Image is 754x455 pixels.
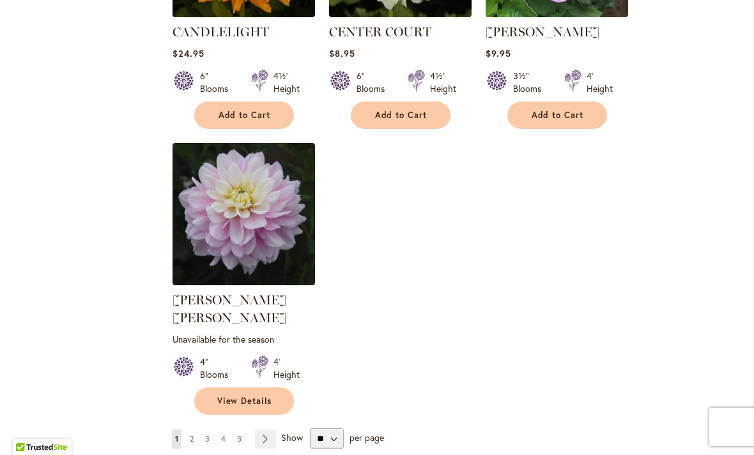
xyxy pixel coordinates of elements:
[194,387,294,415] a: View Details
[430,70,456,95] div: 4½' Height
[513,70,549,95] div: 3½" Blooms
[486,8,628,20] a: CHA CHING
[200,355,236,381] div: 4" Blooms
[218,429,229,449] a: 4
[202,429,213,449] a: 3
[205,434,210,444] span: 3
[221,434,226,444] span: 4
[350,431,384,444] span: per page
[173,47,204,59] span: $24.95
[532,110,584,121] span: Add to Cart
[200,70,236,95] div: 6" Blooms
[173,24,269,40] a: CANDLELIGHT
[237,434,242,444] span: 5
[587,70,613,95] div: 4' Height
[173,276,315,288] a: Charlotte Mae
[173,333,315,345] p: Unavailable for the season
[329,8,472,20] a: CENTER COURT
[486,24,599,40] a: [PERSON_NAME]
[190,434,194,444] span: 2
[173,143,315,285] img: Charlotte Mae
[357,70,392,95] div: 6" Blooms
[507,101,607,129] button: Add to Cart
[175,434,178,444] span: 1
[10,410,45,445] iframe: Launch Accessibility Center
[273,355,300,381] div: 4' Height
[219,110,271,121] span: Add to Cart
[486,47,511,59] span: $9.95
[351,101,450,129] button: Add to Cart
[173,8,315,20] a: CANDLELIGHT
[187,429,197,449] a: 2
[375,110,427,121] span: Add to Cart
[281,431,303,444] span: Show
[194,101,294,129] button: Add to Cart
[329,24,431,40] a: CENTER COURT
[234,429,245,449] a: 5
[273,70,300,95] div: 4½' Height
[329,47,355,59] span: $8.95
[173,292,286,325] a: [PERSON_NAME] [PERSON_NAME]
[217,396,272,407] span: View Details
